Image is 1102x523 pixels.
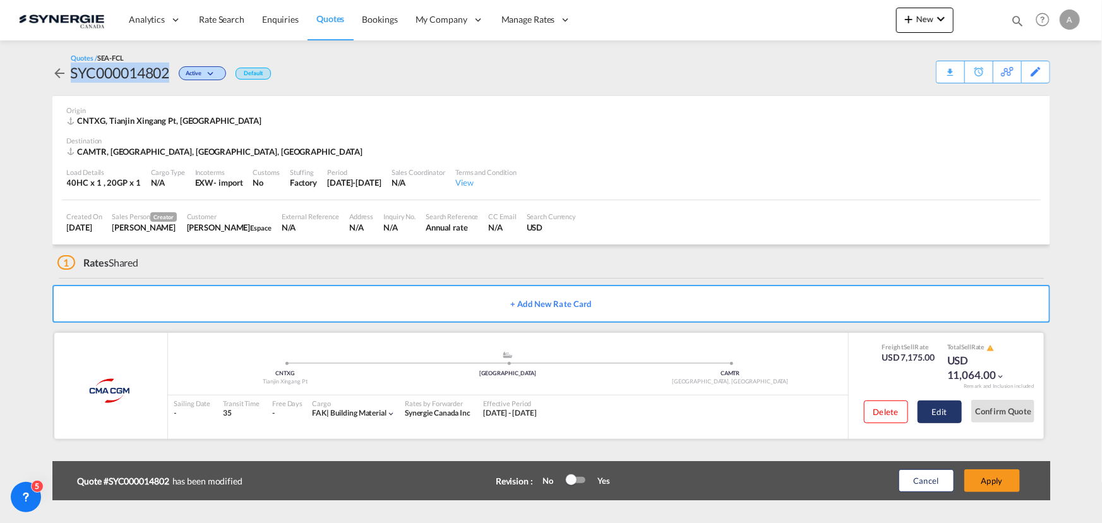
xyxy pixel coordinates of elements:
md-icon: icon-plus 400-fg [901,11,916,27]
div: Tianjin Xingang Pt [174,378,397,386]
div: Address [349,212,373,221]
div: USD [527,222,577,233]
span: Espace [250,224,271,232]
div: Remark and Inclusion included [954,383,1044,390]
div: - [174,408,211,419]
button: Cancel [899,469,954,492]
span: Quotes [316,13,344,24]
span: Bookings [362,14,398,25]
div: Sales Person [112,212,177,222]
img: CMA CGM [78,375,142,407]
md-icon: icon-chevron-down [386,409,395,418]
div: Customer [187,212,272,221]
md-icon: icon-magnify [1010,14,1024,28]
div: Shared [57,256,139,270]
span: Help [1032,9,1053,30]
span: Rate Search [199,14,244,25]
div: USD 7,175.00 [882,351,935,364]
div: Revision : [496,475,533,488]
div: CNTXG, Tianjin Xingang Pt, Asia Pacific [67,115,265,126]
div: N/A [282,222,339,233]
div: CAMTR, Montreal, QC, Americas [67,146,366,157]
div: Destination [67,136,1036,145]
div: Factory Stuffing [290,177,317,188]
div: Origin [67,105,1036,115]
button: Edit [918,400,962,423]
div: has been modified [78,472,457,491]
div: Yes [585,475,611,486]
span: Synergie Canada Inc [405,408,470,418]
img: 1f56c880d42311ef80fc7dca854c8e59.png [19,6,104,34]
span: | [326,408,329,418]
span: FAK [312,408,330,418]
button: Apply [964,469,1020,492]
md-icon: icon-chevron-down [933,11,949,27]
span: CNTXG, Tianjin Xingang Pt, [GEOGRAPHIC_DATA] [78,116,262,126]
div: Quotes /SEA-FCL [71,53,124,63]
span: Sell [904,343,914,351]
div: Help [1032,9,1060,32]
div: Terms and Condition [455,167,517,177]
md-icon: icon-arrow-left [52,66,68,81]
button: Confirm Quote [971,400,1034,423]
div: Annual rate [426,222,478,233]
div: Adriana Groposila [112,222,177,233]
div: Freight Rate [882,342,935,351]
div: Change Status Here [179,66,226,80]
button: icon-alert [986,343,995,352]
span: Active [186,69,204,81]
div: No [253,177,280,188]
span: Manage Rates [501,13,555,26]
md-icon: icon-chevron-down [205,71,220,78]
div: Default [236,68,270,80]
div: N/A [151,177,185,188]
div: N/A [392,177,445,188]
span: Sell [961,343,971,351]
button: + Add New Rate Card [52,285,1050,323]
div: CC Email [489,212,517,221]
span: 1 [57,255,76,270]
span: New [901,14,949,24]
div: A [1060,9,1080,30]
div: N/A [349,222,373,233]
div: SYC000014802 [71,63,170,83]
div: Transit Time [223,399,260,408]
md-icon: assets/icons/custom/ship-fill.svg [500,352,515,358]
div: Rates by Forwarder [405,399,470,408]
md-icon: icon-download [943,63,958,73]
div: Incoterms [195,167,243,177]
button: icon-plus 400-fgNewicon-chevron-down [896,8,954,33]
div: EXW [195,177,214,188]
div: [GEOGRAPHIC_DATA], [GEOGRAPHIC_DATA] [619,378,841,386]
span: SEA-FCL [97,54,124,62]
div: Cargo Type [151,167,185,177]
div: 16 Sep 2025 - 30 Sep 2025 [483,408,537,419]
button: Delete [864,400,908,423]
div: Load Details [67,167,141,177]
span: Rates [83,256,109,268]
div: - [272,408,275,419]
md-icon: icon-chevron-down [996,372,1005,381]
div: Search Reference [426,212,478,221]
div: Created On [67,212,102,221]
b: Quote #SYC000014802 [78,475,172,488]
div: 16 Sep 2025 [67,222,102,233]
div: Effective Period [483,399,537,408]
div: View [455,177,517,188]
div: Period [327,167,381,177]
div: icon-magnify [1010,14,1024,33]
div: CAMTR [619,370,841,378]
div: Customs [253,167,280,177]
div: Synergie Canada Inc [405,408,470,419]
div: Inquiry No. [383,212,416,221]
div: CNTXG [174,370,397,378]
div: Quote PDF is not available at this time [943,61,958,73]
div: 40HC x 1 , 20GP x 1 [67,177,141,188]
div: building material [312,408,386,419]
div: Cargo [312,399,395,408]
div: icon-arrow-left [52,63,71,83]
div: Sales Coordinator [392,167,445,177]
div: Kevin Lencioni [187,222,272,233]
div: No [536,475,566,486]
